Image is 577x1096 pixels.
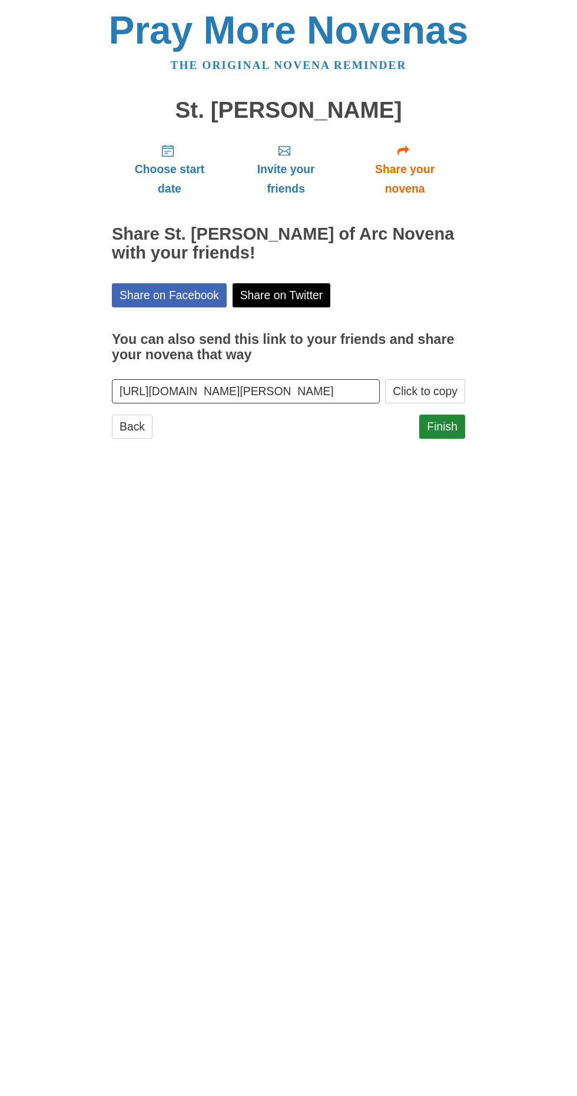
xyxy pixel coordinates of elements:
[171,59,407,71] a: The original novena reminder
[109,8,469,52] a: Pray More Novenas
[227,134,344,204] a: Invite your friends
[344,134,465,204] a: Share your novena
[112,332,465,362] h3: You can also send this link to your friends and share your novena that way
[112,225,465,263] h2: Share St. [PERSON_NAME] of Arc Novena with your friends!
[112,98,465,123] h1: St. [PERSON_NAME]
[112,134,227,204] a: Choose start date
[112,283,227,307] a: Share on Facebook
[112,415,152,439] a: Back
[124,160,215,198] span: Choose start date
[233,283,331,307] a: Share on Twitter
[356,160,453,198] span: Share your novena
[385,379,465,403] button: Click to copy
[239,160,333,198] span: Invite your friends
[419,415,465,439] a: Finish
